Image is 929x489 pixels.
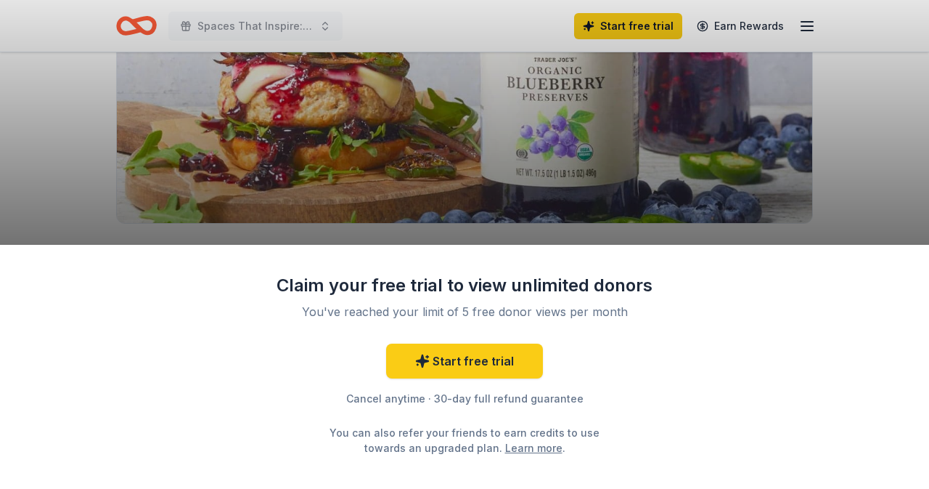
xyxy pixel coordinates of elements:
a: Learn more [505,440,562,456]
div: Claim your free trial to view unlimited donors [276,274,653,297]
div: Cancel anytime · 30-day full refund guarantee [276,390,653,408]
div: You can also refer your friends to earn credits to use towards an upgraded plan. . [316,425,613,456]
a: Start free trial [386,344,543,379]
div: You've reached your limit of 5 free donor views per month [293,303,636,320]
